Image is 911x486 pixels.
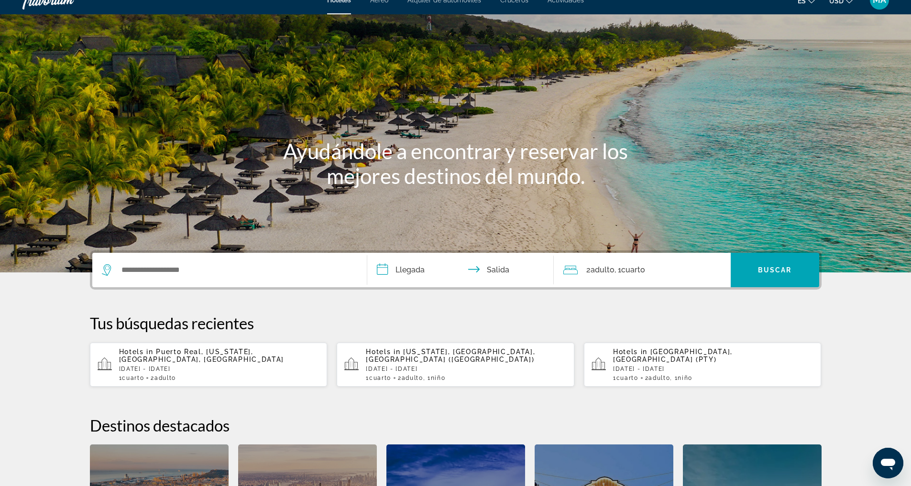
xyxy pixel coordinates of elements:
span: Hotels in [119,348,154,356]
span: [US_STATE], [GEOGRAPHIC_DATA], [GEOGRAPHIC_DATA] ([GEOGRAPHIC_DATA]) [366,348,535,363]
span: Cuarto [122,375,144,381]
span: Adulto [591,265,615,274]
span: , 1 [423,375,446,381]
p: [DATE] - [DATE] [119,366,320,372]
span: Hotels in [613,348,648,356]
span: Niño [678,375,692,381]
span: 2 [645,375,670,381]
div: Search widget [92,253,819,287]
span: 2 [586,263,615,277]
span: , 1 [670,375,692,381]
button: Hotels in [GEOGRAPHIC_DATA], [GEOGRAPHIC_DATA] (PTY)[DATE] - [DATE]1Cuarto2Adulto, 1Niño [584,342,822,387]
button: Travelers: 2 adults, 0 children [554,253,731,287]
iframe: Botón para iniciar la ventana de mensajería [873,448,903,478]
span: Cuarto [621,265,645,274]
span: Adulto [648,375,670,381]
span: , 1 [615,263,645,277]
button: Hotels in Puerto Real, [US_STATE], [GEOGRAPHIC_DATA], [GEOGRAPHIC_DATA][DATE] - [DATE]1Cuarto2Adulto [90,342,328,387]
span: Buscar [758,266,792,274]
button: Hotels in [US_STATE], [GEOGRAPHIC_DATA], [GEOGRAPHIC_DATA] ([GEOGRAPHIC_DATA])[DATE] - [DATE]1Cua... [337,342,574,387]
span: Cuarto [369,375,391,381]
span: 1 [613,375,638,381]
p: Tus búsquedas recientes [90,313,822,333]
span: Niño [431,375,446,381]
h1: Ayudándole a encontrar y reservar los mejores destinos del mundo. [276,139,635,188]
p: [DATE] - [DATE] [613,366,814,372]
span: Adulto [154,375,176,381]
button: Check in and out dates [367,253,554,287]
span: 2 [151,375,176,381]
span: 1 [119,375,144,381]
span: [GEOGRAPHIC_DATA], [GEOGRAPHIC_DATA] (PTY) [613,348,733,363]
span: 1 [366,375,391,381]
span: Adulto [402,375,423,381]
p: [DATE] - [DATE] [366,366,567,372]
button: Buscar [731,253,819,287]
h2: Destinos destacados [90,416,822,435]
span: Puerto Real, [US_STATE], [GEOGRAPHIC_DATA], [GEOGRAPHIC_DATA] [119,348,284,363]
span: 2 [398,375,423,381]
span: Hotels in [366,348,400,356]
span: Cuarto [616,375,638,381]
